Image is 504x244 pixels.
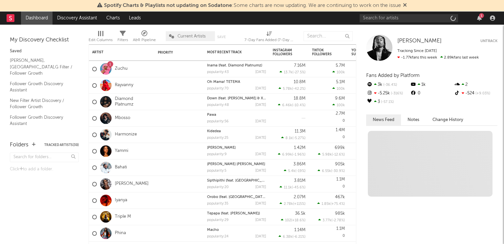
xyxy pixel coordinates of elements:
span: 6.46k [282,104,292,107]
span: 5.78k [283,87,292,91]
span: 6.55k [322,169,331,173]
div: 3k [366,81,410,89]
div: Tepapa (feat. Frank Ro) [207,212,266,215]
button: Change History [426,114,470,125]
span: 5.98k [322,153,332,157]
span: -10.4 % [293,104,304,107]
div: ( ) [279,86,305,91]
div: [DATE] [255,185,266,189]
span: : Some charts are now updating. We are continuing to work on the issue [104,3,401,8]
span: -2.78 % [332,219,344,222]
span: +75.4 % [331,202,344,206]
div: 985k [335,211,345,216]
span: -30.9 % [332,169,344,173]
button: News Feed [366,114,401,125]
a: Zuchu [115,66,128,72]
a: Kidedea [207,130,221,133]
div: [DATE] [255,70,266,74]
a: Follower Growth Discovery Assistant [10,114,72,127]
div: popularity: 35 [207,202,228,206]
div: [DATE] [255,120,266,123]
div: -524 [454,89,497,98]
div: Filters [117,28,128,47]
div: 467k [335,195,345,199]
div: ( ) [281,218,305,222]
span: -42.2 % [293,87,304,91]
a: [PERSON_NAME],[GEOGRAPHIC_DATA],G Filter / Follower Growth [10,57,72,77]
div: popularity: 24 [207,235,229,238]
div: Orobo (feat. Shoday) [207,195,266,199]
div: 0 [410,89,453,98]
div: [DATE] [255,87,266,90]
div: -5.25k [366,89,410,98]
div: ( ) [278,103,305,107]
div: 1.1M [336,227,345,231]
div: popularity: 43 [207,70,229,74]
div: ( ) [318,152,345,157]
span: 8.1k [285,136,292,140]
div: TikTok Followers [312,48,335,56]
div: 7-Day Fans Added (7-Day Fans Added) [244,28,294,47]
div: 10.8M [294,80,305,84]
a: Dashboard [21,12,52,25]
div: ( ) [280,185,305,189]
div: 2.07M [294,195,305,199]
button: Tracked Artists(30) [44,143,79,147]
div: ( ) [278,152,305,157]
div: popularity: 9 [207,153,227,156]
div: ( ) [284,169,305,173]
div: Artist [92,50,141,54]
span: Tracking Since: [DATE] [397,49,437,53]
div: 2.7M [336,111,345,116]
div: A&R Pipeline [133,36,156,44]
div: 0 [351,159,384,176]
span: -1.96 % [293,153,304,157]
div: Folders [10,141,29,149]
span: 100k [337,71,345,74]
div: 3 [366,98,410,106]
div: [DATE] [255,153,266,156]
div: 5.7M [336,63,345,68]
a: Discovery Assistant [52,12,102,25]
a: Phina [115,231,126,236]
div: ( ) [318,218,345,222]
div: 18.8M [294,96,305,101]
div: 1.4M [336,128,345,132]
div: Edit Columns [89,28,113,47]
div: Instagram Followers [273,48,296,56]
span: -57.1 % [380,100,394,104]
a: Triple M [115,214,131,220]
div: 2 [454,81,497,89]
a: Pawa [207,113,216,117]
div: Oh Mama! TETEMA [207,80,266,84]
div: popularity: 48 [207,103,229,107]
div: 1 [479,13,484,18]
span: -12.6 % [333,153,344,157]
a: Yammi [115,148,128,154]
span: Current Artists [178,34,206,38]
a: [PERSON_NAME] [397,38,442,44]
a: [PERSON_NAME] [PERSON_NAME] [207,162,265,166]
a: [PERSON_NAME] [207,146,236,150]
span: 100k [337,104,345,107]
span: -27.5 % [293,71,304,74]
div: 0 [312,110,345,126]
a: Sipthipithi (feat. [GEOGRAPHIC_DATA]) [207,179,273,183]
span: -5.27 % [293,136,304,140]
div: 699k [335,146,345,150]
div: ( ) [281,136,305,140]
div: ( ) [317,202,345,206]
span: -19 % [296,169,304,173]
span: 2.89k fans last week [397,56,479,60]
a: Harmonize [115,132,137,137]
a: Macho [207,228,219,232]
div: Mimi Na Wewe [207,162,266,166]
span: 2.78k [284,202,293,206]
div: 3.81M [294,179,305,183]
div: popularity: 56 [207,120,229,123]
span: -36.4 % [382,83,397,87]
a: Charts [102,12,124,25]
div: 7.16M [294,63,305,68]
span: +9.03 % [474,92,490,95]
